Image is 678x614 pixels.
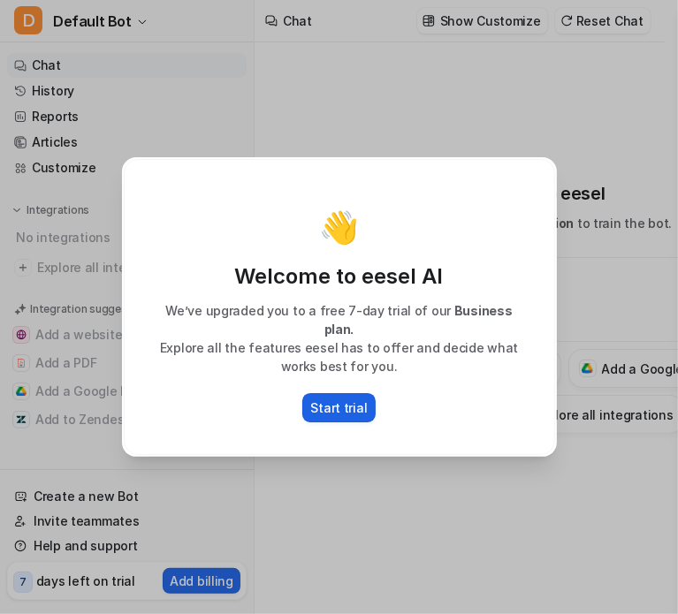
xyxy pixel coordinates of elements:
p: Start trial [311,398,368,417]
button: Start trial [302,393,377,422]
p: Explore all the features eesel has to offer and decide what works best for you. [142,338,537,375]
p: 👋 [319,209,359,245]
p: Welcome to eesel AI [142,262,537,291]
p: We’ve upgraded you to a free 7-day trial of our [142,301,537,338]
